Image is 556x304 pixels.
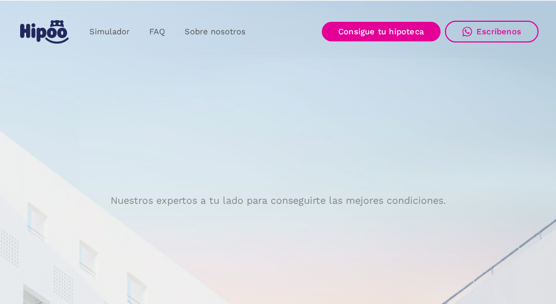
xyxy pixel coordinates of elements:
[17,16,71,48] a: home
[322,22,441,41] a: Consigue tu hipoteca
[80,21,139,42] a: Simulador
[476,27,521,37] div: Escríbenos
[445,21,539,42] a: Escríbenos
[139,21,175,42] a: FAQ
[175,21,255,42] a: Sobre nosotros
